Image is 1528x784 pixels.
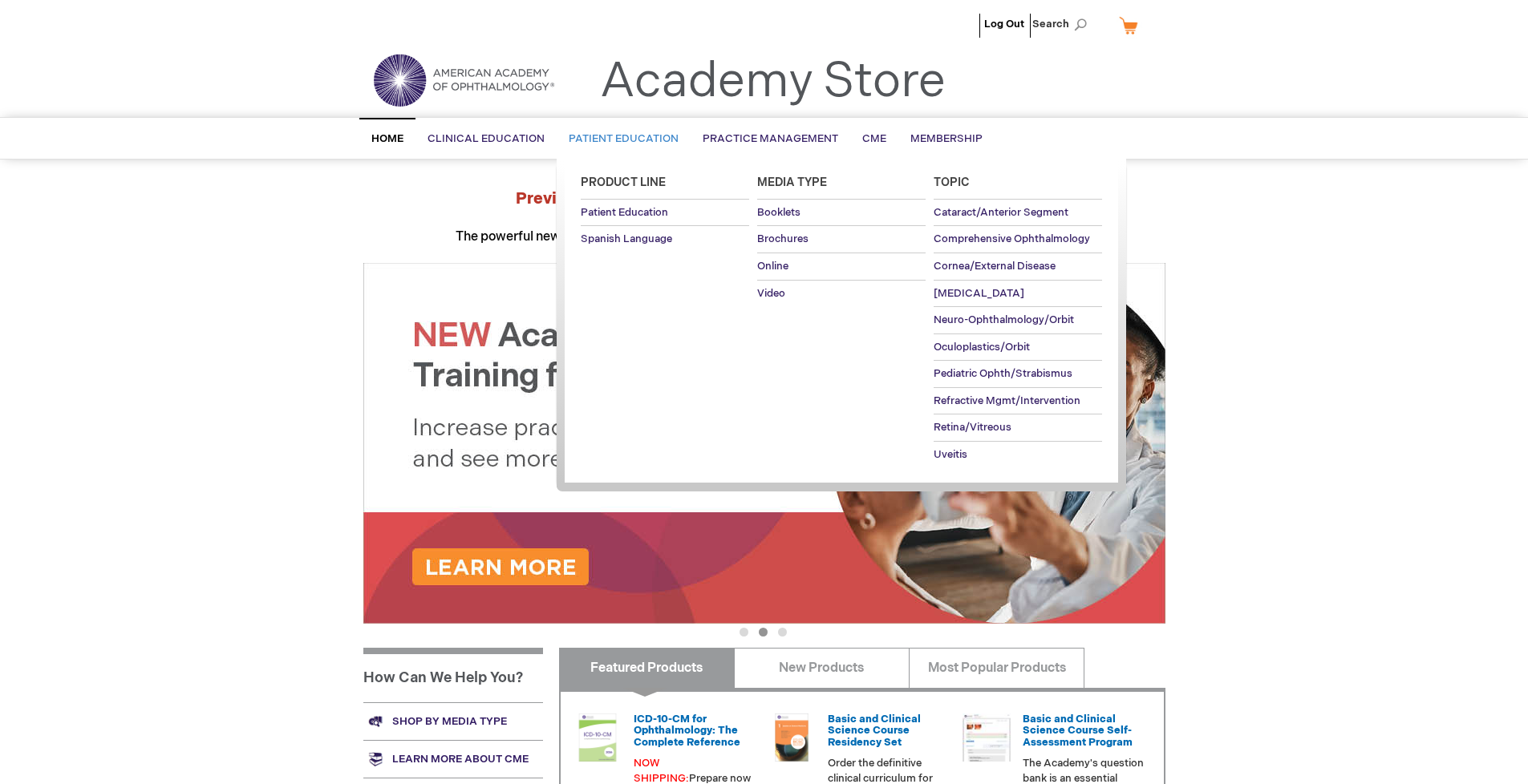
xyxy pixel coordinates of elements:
a: New Products [734,648,910,688]
span: CME [862,132,886,145]
span: Retina/Vitreous [934,421,1011,434]
span: Uveitis [934,448,967,461]
strong: Preview the at AAO 2025 [516,189,1012,208]
img: 0120008u_42.png [574,713,622,762]
span: Neuro-Ophthalmology/Orbit [934,313,1074,326]
span: Media Type [757,176,827,189]
span: Booklets [757,206,800,219]
a: Featured Products [559,648,735,688]
span: Spanish Language [581,232,672,245]
a: Learn more about CME [363,740,543,778]
button: 1 of 3 [740,628,748,636]
span: Patient Education [569,132,679,145]
span: [MEDICAL_DATA] [934,287,1024,300]
a: Log Out [984,18,1024,30]
span: Clinical Education [428,132,545,145]
span: Product Line [581,176,666,189]
span: Comprehensive Ophthalmology [934,232,1090,245]
span: Practice Management [703,132,838,145]
h1: How Can We Help You? [363,648,543,702]
span: Online [757,260,788,273]
a: Shop by media type [363,702,543,740]
img: bcscself_20.jpg [963,713,1011,762]
span: Brochures [757,232,809,245]
span: Search [1032,8,1093,40]
span: Membership [910,132,983,145]
a: ICD-10-CM for Ophthalmology: The Complete Reference [634,713,740,749]
button: 3 of 3 [778,628,787,636]
span: Cornea/External Disease [934,260,1056,273]
span: Pediatric Ophth/Strabismus [934,367,1072,380]
a: Basic and Clinical Science Course Residency Set [828,713,921,749]
a: Academy Store [600,53,946,111]
span: Cataract/Anterior Segment [934,206,1068,219]
img: 02850963u_47.png [768,713,816,762]
span: Topic [934,176,970,189]
span: Refractive Mgmt/Intervention [934,394,1080,407]
a: Most Popular Products [909,648,1084,688]
span: Video [757,287,785,300]
span: Home [371,132,403,145]
a: Basic and Clinical Science Course Self-Assessment Program [1023,713,1133,749]
span: Oculoplastics/Orbit [934,341,1030,354]
span: Patient Education [581,206,668,219]
button: 2 of 3 [759,628,768,636]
